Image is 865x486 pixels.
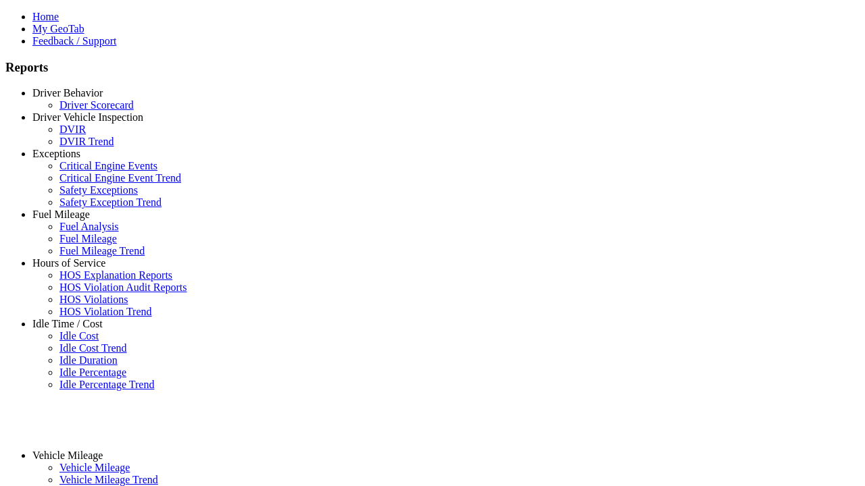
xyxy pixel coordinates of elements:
[59,136,114,147] a: DVIR Trend
[59,233,117,244] a: Fuel Mileage
[59,124,86,135] a: DVIR
[59,245,145,256] a: Fuel Mileage Trend
[59,172,181,184] a: Critical Engine Event Trend
[59,330,99,342] a: Idle Cost
[59,379,154,390] a: Idle Percentage Trend
[59,367,126,378] a: Idle Percentage
[59,99,134,111] a: Driver Scorecard
[32,450,103,461] a: Vehicle Mileage
[59,294,128,305] a: HOS Violations
[32,148,80,159] a: Exceptions
[32,35,116,47] a: Feedback / Support
[32,23,84,34] a: My GeoTab
[59,462,130,473] a: Vehicle Mileage
[32,209,90,220] a: Fuel Mileage
[32,11,59,22] a: Home
[59,160,157,171] a: Critical Engine Events
[32,257,105,269] a: Hours of Service
[32,111,143,123] a: Driver Vehicle Inspection
[59,184,138,196] a: Safety Exceptions
[59,306,152,317] a: HOS Violation Trend
[59,342,127,354] a: Idle Cost Trend
[59,196,162,208] a: Safety Exception Trend
[32,87,103,99] a: Driver Behavior
[59,354,118,366] a: Idle Duration
[59,474,158,485] a: Vehicle Mileage Trend
[59,221,119,232] a: Fuel Analysis
[5,60,860,75] h3: Reports
[59,269,172,281] a: HOS Explanation Reports
[59,281,187,293] a: HOS Violation Audit Reports
[32,318,103,329] a: Idle Time / Cost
